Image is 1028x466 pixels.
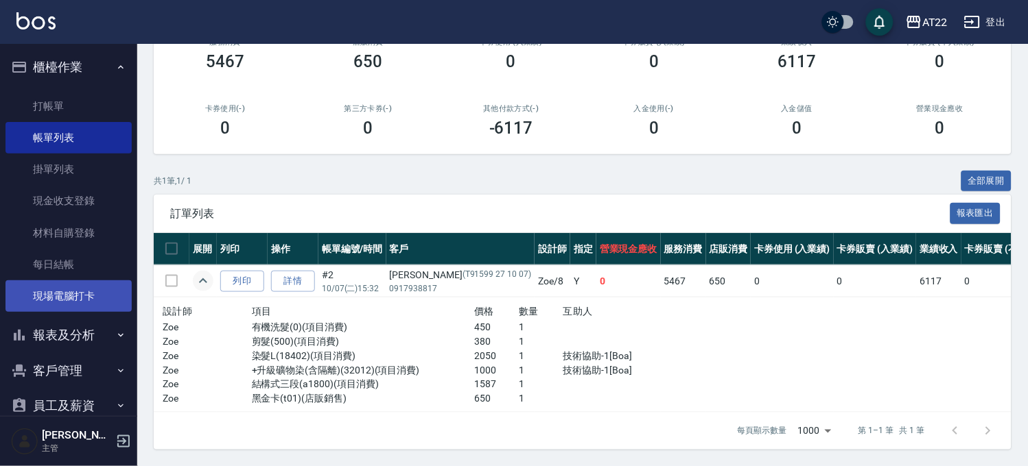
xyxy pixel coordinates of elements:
[318,233,386,265] th: 帳單編號/時間
[252,349,474,363] p: 染髮L(18402)(項目消費)
[661,233,706,265] th: 服務消費
[268,233,318,265] th: 操作
[474,378,519,392] p: 1587
[563,306,593,317] span: 互助人
[5,217,132,249] a: 材料自購登錄
[170,104,280,113] h2: 卡券使用(-)
[519,306,539,317] span: 數量
[866,8,893,36] button: save
[935,52,945,71] h3: 0
[189,233,217,265] th: 展開
[563,349,697,363] p: 技術協助-1[Boa]
[163,392,252,406] p: Zoe
[5,90,132,122] a: 打帳單
[163,334,252,349] p: Zoe
[959,10,1012,35] button: 登出
[170,207,950,221] span: 訂單列表
[916,233,961,265] th: 業績收入
[193,271,213,291] button: expand row
[834,233,917,265] th: 卡券販賣 (入業績)
[885,104,995,113] h2: 營業現金應收
[922,14,948,31] div: AT22
[519,392,563,406] p: 1
[154,175,191,187] p: 共 1 筆, 1 / 1
[661,265,706,297] td: 5467
[570,233,596,265] th: 指定
[519,320,563,334] p: 1
[858,425,925,437] p: 第 1–1 筆 共 1 筆
[163,378,252,392] p: Zoe
[474,306,494,317] span: 價格
[535,265,570,297] td: Zoe /8
[535,233,570,265] th: 設計師
[463,268,531,282] p: (T91599 27 10 07)
[834,265,917,297] td: 0
[961,171,1012,192] button: 全部展開
[354,52,383,71] h3: 650
[474,334,519,349] p: 380
[793,119,802,138] h3: 0
[42,428,112,442] h5: [PERSON_NAME]
[163,349,252,363] p: Zoe
[793,413,837,450] div: 1000
[163,363,252,378] p: Zoe
[596,233,661,265] th: 營業現金應收
[751,233,834,265] th: 卡券使用 (入業績)
[5,185,132,217] a: 現金收支登錄
[751,265,834,297] td: 0
[706,233,751,265] th: 店販消費
[252,334,474,349] p: 剪髮(500)(項目消費)
[252,363,474,378] p: +升級礦物染(含隔離)(32012)(項目消費)
[220,119,230,138] h3: 0
[313,104,423,113] h2: 第三方卡券(-)
[5,249,132,280] a: 每日結帳
[252,392,474,406] p: 黑金卡(t01)(店販銷售)
[563,363,697,378] p: 技術協助-1[Boa]
[252,306,272,317] span: 項目
[16,12,56,29] img: Logo
[206,52,244,71] h3: 5467
[489,119,533,138] h3: -6117
[900,8,953,36] button: AT22
[5,317,132,353] button: 報表及分析
[474,349,519,363] p: 2050
[390,268,532,282] div: [PERSON_NAME]
[5,122,132,154] a: 帳單列表
[519,363,563,378] p: 1
[456,104,566,113] h2: 其他付款方式(-)
[649,52,659,71] h3: 0
[5,280,132,312] a: 現場電腦打卡
[570,265,596,297] td: Y
[599,104,709,113] h2: 入金使用(-)
[474,320,519,334] p: 450
[163,320,252,334] p: Zoe
[778,52,817,71] h3: 6117
[950,203,1001,224] button: 報表匯出
[11,428,38,455] img: Person
[322,282,383,295] p: 10/07 (二) 15:32
[252,320,474,334] p: 有機洗髮(0)(項目消費)
[935,119,945,138] h3: 0
[42,442,112,454] p: 主管
[220,271,264,292] button: 列印
[364,119,373,138] h3: 0
[217,233,268,265] th: 列印
[706,265,751,297] td: 650
[519,378,563,392] p: 1
[163,306,192,317] span: 設計師
[5,388,132,424] button: 員工及薪資
[916,265,961,297] td: 6117
[271,271,315,292] a: 詳情
[252,378,474,392] p: 結構式三段(a1800)(項目消費)
[506,52,516,71] h3: 0
[738,425,787,437] p: 每頁顯示數量
[5,49,132,85] button: 櫃檯作業
[519,349,563,363] p: 1
[519,334,563,349] p: 1
[474,363,519,378] p: 1000
[596,265,661,297] td: 0
[318,265,386,297] td: #2
[474,392,519,406] p: 650
[386,233,535,265] th: 客戶
[5,353,132,389] button: 客戶管理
